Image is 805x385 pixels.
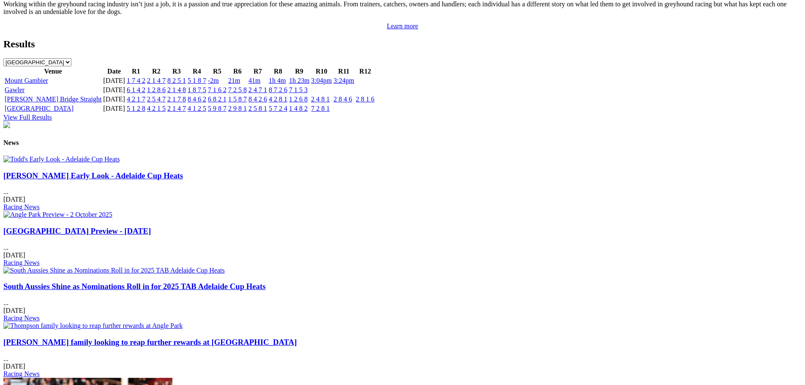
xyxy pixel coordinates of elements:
[3,307,25,314] span: [DATE]
[103,86,126,94] td: [DATE]
[3,0,802,16] p: Working within the greyhound racing industry isn’t just a job, it is a passion and true appreciat...
[103,76,126,85] td: [DATE]
[3,363,25,370] span: [DATE]
[311,77,332,84] a: 3:04pm
[248,67,267,76] th: R7
[188,86,206,93] a: 1 8 7 5
[228,77,240,84] a: 21m
[147,105,166,112] a: 4 2 1 5
[269,96,287,103] a: 4 2 8 1
[3,211,112,218] img: Angle Park Preview - 2 October 2025
[333,77,354,84] a: 3:24pm
[147,77,166,84] a: 2 1 4 7
[147,96,166,103] a: 2 5 4 7
[208,96,226,103] a: 6 8 2 1
[289,67,310,76] th: R9
[3,227,151,235] a: [GEOGRAPHIC_DATA] Preview - [DATE]
[3,251,25,259] span: [DATE]
[333,96,352,103] a: 2 8 4 6
[147,67,166,76] th: R2
[228,86,247,93] a: 7 2 5 8
[127,96,145,103] a: 4 2 1 7
[289,105,308,112] a: 1 4 8 2
[167,105,186,112] a: 2 1 4 7
[208,105,226,112] a: 5 9 8 7
[103,104,126,113] td: [DATE]
[387,22,418,30] a: Learn more
[3,227,802,267] div: ...
[289,86,308,93] a: 7 1 5 3
[127,86,145,93] a: 6 1 4 2
[269,77,286,84] a: 1h 4m
[3,114,52,121] a: View Full Results
[188,96,206,103] a: 8 4 6 2
[188,77,206,84] a: 5 1 8 7
[248,77,260,84] a: 41m
[228,67,247,76] th: R6
[3,322,183,330] img: Thompson family looking to reap further rewards at Angle Park
[3,38,802,50] h2: Results
[3,121,10,128] img: chasers_homepage.jpg
[3,196,25,203] span: [DATE]
[228,96,247,103] a: 1 5 8 7
[167,67,186,76] th: R3
[3,171,183,180] a: [PERSON_NAME] Early Look - Adelaide Cup Heats
[269,86,287,93] a: 8 7 2 6
[5,77,48,84] a: Mount Gambier
[228,105,247,112] a: 2 9 8 1
[311,96,330,103] a: 2 4 8 1
[356,96,374,103] a: 2 8 1 6
[248,105,267,112] a: 2 5 8 1
[3,203,40,210] a: Racing News
[3,338,297,347] a: [PERSON_NAME] family looking to reap further rewards at [GEOGRAPHIC_DATA]
[355,67,375,76] th: R12
[333,67,355,76] th: R11
[147,86,166,93] a: 1 2 8 6
[167,86,186,93] a: 2 1 4 8
[3,156,120,163] img: Todd's Early Look - Adelaide Cup Heats
[127,77,145,84] a: 1 7 4 2
[289,96,308,103] a: 1 2 6 8
[3,338,802,378] div: ...
[4,67,102,76] th: Venue
[5,105,74,112] a: [GEOGRAPHIC_DATA]
[3,139,802,147] h4: News
[311,105,330,112] a: 7 2 8 1
[187,67,207,76] th: R4
[208,86,226,93] a: 7 1 6 2
[3,267,225,274] img: South Aussies Shine as Nominations Roll in for 2025 TAB Adelaide Cup Heats
[208,77,219,84] a: -2m
[3,259,40,266] a: Racing News
[167,77,186,84] a: 8 2 5 1
[207,67,227,76] th: R5
[103,67,126,76] th: Date
[268,67,288,76] th: R8
[3,282,802,322] div: ...
[5,96,101,103] a: [PERSON_NAME] Bridge Straight
[311,67,332,76] th: R10
[269,105,287,112] a: 5 7 2 4
[3,171,802,211] div: ...
[3,282,265,291] a: South Aussies Shine as Nominations Roll in for 2025 TAB Adelaide Cup Heats
[248,96,267,103] a: 8 4 2 6
[127,105,145,112] a: 5 1 2 8
[103,95,126,104] td: [DATE]
[126,67,146,76] th: R1
[188,105,206,112] a: 4 1 2 5
[248,86,267,93] a: 2 4 7 1
[289,77,309,84] a: 1h 23m
[3,314,40,322] a: Racing News
[5,86,25,93] a: Gawler
[167,96,186,103] a: 2 1 7 8
[3,370,40,377] a: Racing News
